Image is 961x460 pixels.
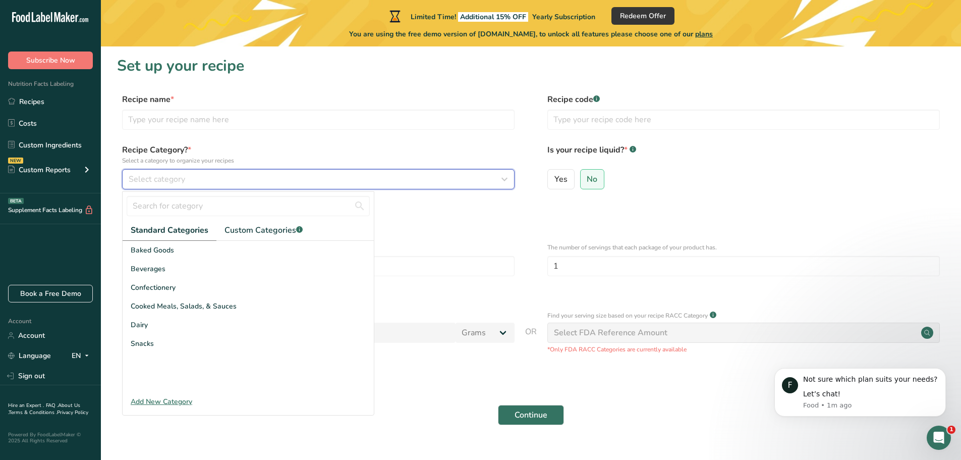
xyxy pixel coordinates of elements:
[129,173,185,185] span: Select category
[515,409,547,421] span: Continue
[547,345,940,354] p: *Only FDA RACC Categories are currently available
[620,11,666,21] span: Redeem Offer
[759,353,961,433] iframe: Intercom notifications message
[349,29,713,39] span: You are using the free demo version of [DOMAIN_NAME], to unlock all features please choose one of...
[587,174,597,184] span: No
[8,432,93,444] div: Powered By FoodLabelMaker © 2025 All Rights Reserved
[611,7,674,25] button: Redeem Offer
[117,55,945,77] h1: Set up your recipe
[547,110,940,130] input: Type your recipe code here
[122,144,515,165] label: Recipe Category?
[547,311,708,320] p: Find your serving size based on your recipe RACC Category
[525,326,537,354] span: OR
[8,52,93,69] button: Subscribe Now
[547,243,940,252] p: The number of servings that each package of your product has.
[123,396,374,407] div: Add New Category
[127,196,370,216] input: Search for category
[122,110,515,130] input: Type your recipe name here
[9,409,57,416] a: Terms & Conditions .
[131,264,165,274] span: Beverages
[72,350,93,362] div: EN
[122,156,515,165] p: Select a category to organize your recipes
[947,426,955,434] span: 1
[8,402,80,416] a: About Us .
[927,426,951,450] iframe: Intercom live chat
[8,158,23,164] div: NEW
[387,10,595,22] div: Limited Time!
[8,165,71,175] div: Custom Reports
[498,405,564,425] button: Continue
[458,12,528,22] span: Additional 15% OFF
[8,285,93,302] a: Book a Free Demo
[131,282,176,293] span: Confectionery
[46,402,58,409] a: FAQ .
[26,55,75,66] span: Subscribe Now
[554,327,667,339] div: Select FDA Reference Amount
[131,301,237,312] span: Cooked Meals, Salads, & Sauces
[547,93,940,106] label: Recipe code
[131,224,208,236] span: Standard Categories
[131,245,174,255] span: Baked Goods
[131,320,148,330] span: Dairy
[547,144,940,165] label: Is your recipe liquid?
[695,29,713,39] span: plans
[554,174,568,184] span: Yes
[57,409,88,416] a: Privacy Policy
[224,224,303,236] span: Custom Categories
[8,402,44,409] a: Hire an Expert .
[122,169,515,189] button: Select category
[8,198,24,204] div: BETA
[532,12,595,22] span: Yearly Subscription
[122,93,515,106] label: Recipe name
[131,338,154,349] span: Snacks
[8,347,51,365] a: Language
